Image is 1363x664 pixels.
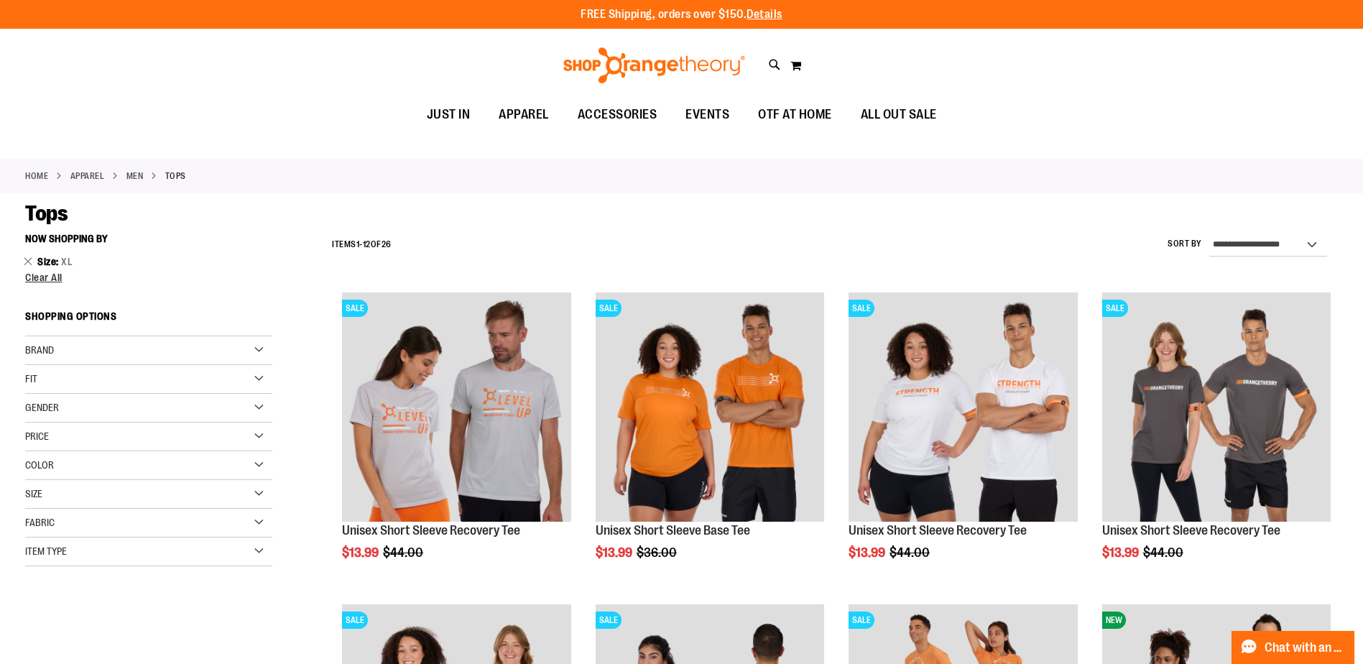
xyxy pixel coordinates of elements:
[1102,300,1128,317] span: SALE
[332,234,392,256] h2: Items - of
[342,300,368,317] span: SALE
[25,226,115,251] button: Now Shopping by
[747,8,782,21] a: Details
[596,292,824,523] a: Product image for Unisex Short Sleeve Base TeeSALE
[37,256,61,267] span: Size
[849,612,874,629] span: SALE
[383,545,425,560] span: $44.00
[596,612,622,629] span: SALE
[588,285,831,596] div: product
[342,292,570,521] img: Product image for Unisex Short Sleeve Recovery Tee
[25,272,272,282] a: Clear All
[165,170,186,183] strong: Tops
[1168,238,1202,250] label: Sort By
[596,300,622,317] span: SALE
[25,545,67,557] span: Item Type
[25,488,42,499] span: Size
[849,300,874,317] span: SALE
[685,98,729,131] span: EVENTS
[335,285,578,596] div: product
[637,545,679,560] span: $36.00
[382,239,392,249] span: 26
[849,545,887,560] span: $13.99
[25,201,68,226] span: Tops
[1102,545,1141,560] span: $13.99
[596,292,824,521] img: Product image for Unisex Short Sleeve Base Tee
[1265,641,1346,655] span: Chat with an Expert
[25,373,37,384] span: Fit
[25,517,55,528] span: Fabric
[1095,285,1338,596] div: product
[25,304,272,336] strong: Shopping Options
[1102,292,1331,523] a: Product image for Unisex Short Sleeve Recovery TeeSALE
[342,545,381,560] span: $13.99
[363,239,371,249] span: 12
[25,344,54,356] span: Brand
[25,272,63,283] span: Clear All
[1102,292,1331,521] img: Product image for Unisex Short Sleeve Recovery Tee
[342,292,570,523] a: Product image for Unisex Short Sleeve Recovery TeeSALE
[849,292,1077,523] a: Product image for Unisex Short Sleeve Recovery TeeSALE
[356,239,360,249] span: 1
[126,170,144,183] a: MEN
[596,545,634,560] span: $13.99
[61,256,73,267] span: XL
[890,545,932,560] span: $44.00
[25,170,48,183] a: Home
[561,47,747,83] img: Shop Orangetheory
[1143,545,1186,560] span: $44.00
[849,523,1027,538] a: Unisex Short Sleeve Recovery Tee
[25,459,54,471] span: Color
[342,523,520,538] a: Unisex Short Sleeve Recovery Tee
[841,285,1084,596] div: product
[1232,631,1355,664] button: Chat with an Expert
[342,612,368,629] span: SALE
[758,98,832,131] span: OTF AT HOME
[70,170,105,183] a: APPAREL
[25,430,49,442] span: Price
[581,6,782,23] p: FREE Shipping, orders over $150.
[25,402,59,413] span: Gender
[861,98,937,131] span: ALL OUT SALE
[427,98,471,131] span: JUST IN
[1102,523,1280,538] a: Unisex Short Sleeve Recovery Tee
[578,98,657,131] span: ACCESSORIES
[1102,612,1126,629] span: NEW
[849,292,1077,521] img: Product image for Unisex Short Sleeve Recovery Tee
[596,523,750,538] a: Unisex Short Sleeve Base Tee
[499,98,549,131] span: APPAREL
